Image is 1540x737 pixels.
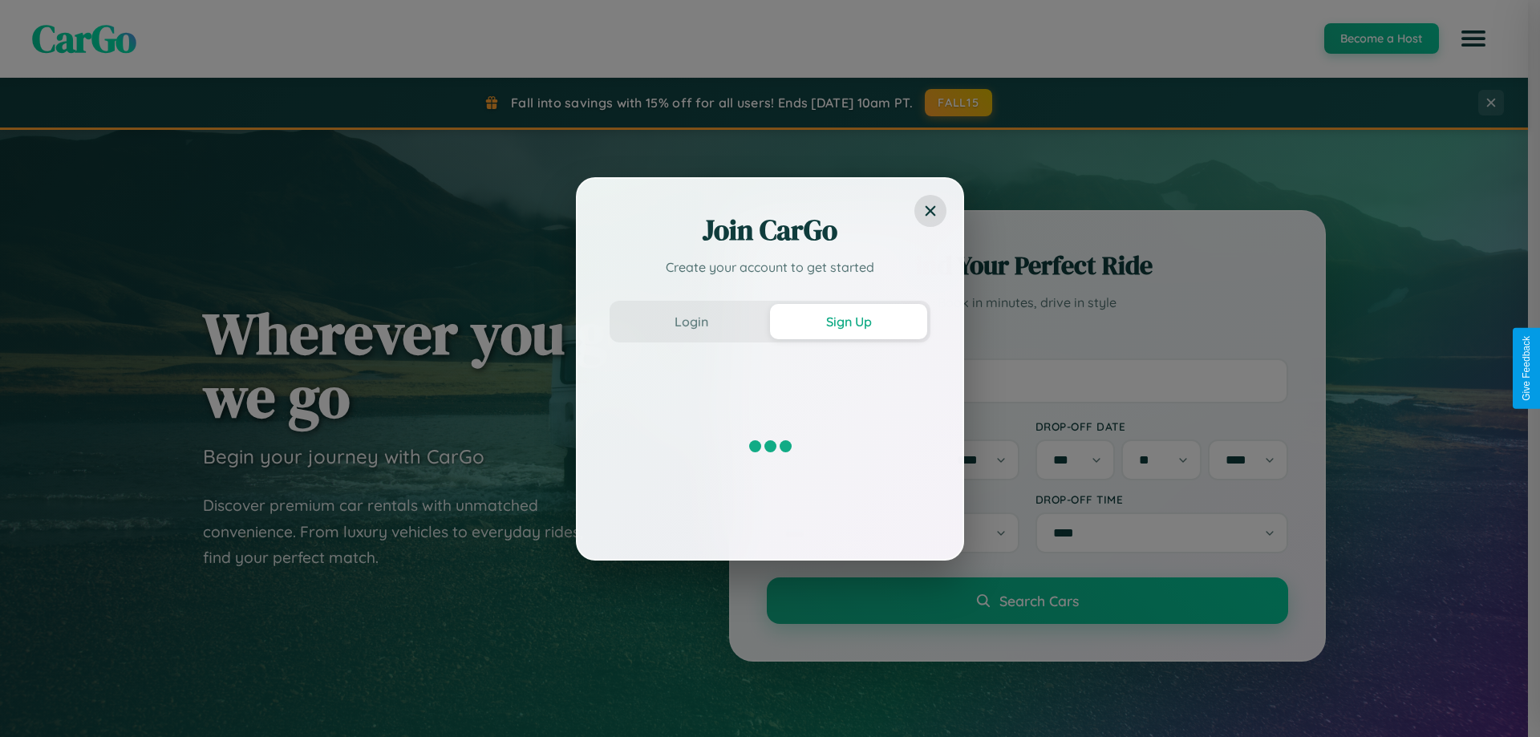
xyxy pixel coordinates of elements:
h2: Join CarGo [610,211,930,249]
button: Sign Up [770,304,927,339]
div: Give Feedback [1521,336,1532,401]
p: Create your account to get started [610,257,930,277]
button: Login [613,304,770,339]
iframe: Intercom live chat [16,682,55,721]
